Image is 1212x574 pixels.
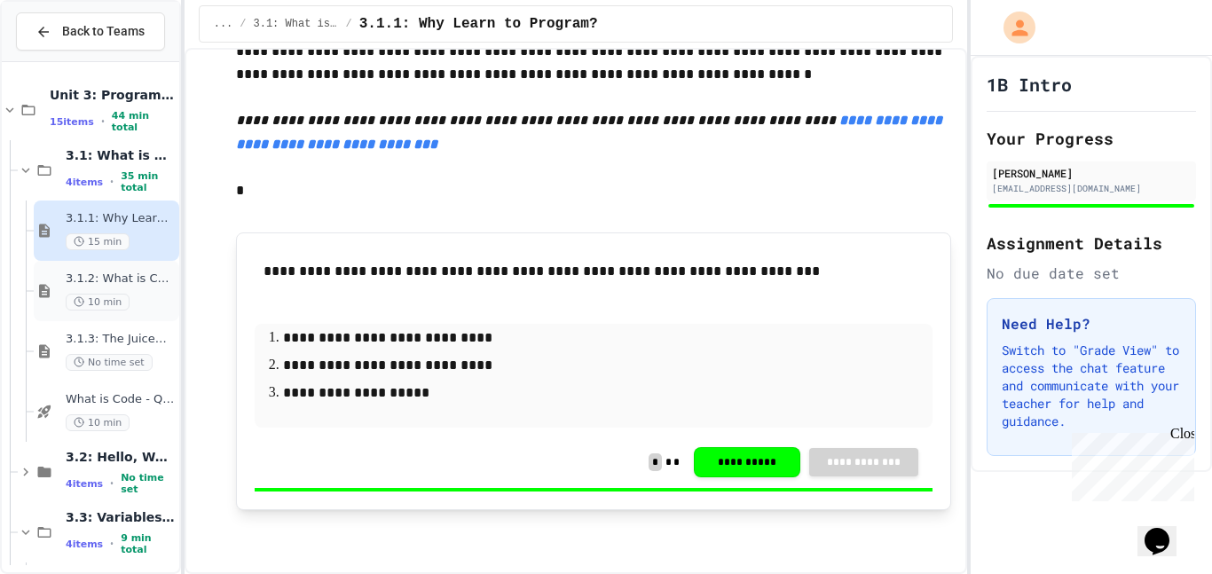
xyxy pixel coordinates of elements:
[66,147,176,163] span: 3.1: What is Code?
[112,110,176,133] span: 44 min total
[66,294,130,311] span: 10 min
[1002,342,1181,430] p: Switch to "Grade View" to access the chat feature and communicate with your teacher for help and ...
[985,7,1040,48] div: My Account
[66,449,176,465] span: 3.2: Hello, World!
[50,87,176,103] span: Unit 3: Programming Fundamentals
[121,472,176,495] span: No time set
[66,211,176,226] span: 3.1.1: Why Learn to Program?
[346,17,352,31] span: /
[7,7,122,113] div: Chat with us now!Close
[66,354,153,371] span: No time set
[66,539,103,550] span: 4 items
[987,72,1072,97] h1: 1B Intro
[66,414,130,431] span: 10 min
[254,17,339,31] span: 3.1: What is Code?
[110,537,114,551] span: •
[992,182,1191,195] div: [EMAIL_ADDRESS][DOMAIN_NAME]
[66,509,176,525] span: 3.3: Variables and Data Types
[66,478,103,490] span: 4 items
[66,392,176,407] span: What is Code - Quiz
[16,12,165,51] button: Back to Teams
[110,175,114,189] span: •
[66,332,176,347] span: 3.1.3: The JuiceMind IDE
[1137,503,1194,556] iframe: chat widget
[50,116,94,128] span: 15 items
[101,114,105,129] span: •
[987,263,1196,284] div: No due date set
[359,13,598,35] span: 3.1.1: Why Learn to Program?
[214,17,233,31] span: ...
[987,126,1196,151] h2: Your Progress
[62,22,145,41] span: Back to Teams
[110,476,114,491] span: •
[1065,426,1194,501] iframe: chat widget
[992,165,1191,181] div: [PERSON_NAME]
[121,170,176,193] span: 35 min total
[987,231,1196,256] h2: Assignment Details
[240,17,246,31] span: /
[66,177,103,188] span: 4 items
[66,233,130,250] span: 15 min
[1002,313,1181,334] h3: Need Help?
[66,271,176,287] span: 3.1.2: What is Code?
[121,532,176,555] span: 9 min total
